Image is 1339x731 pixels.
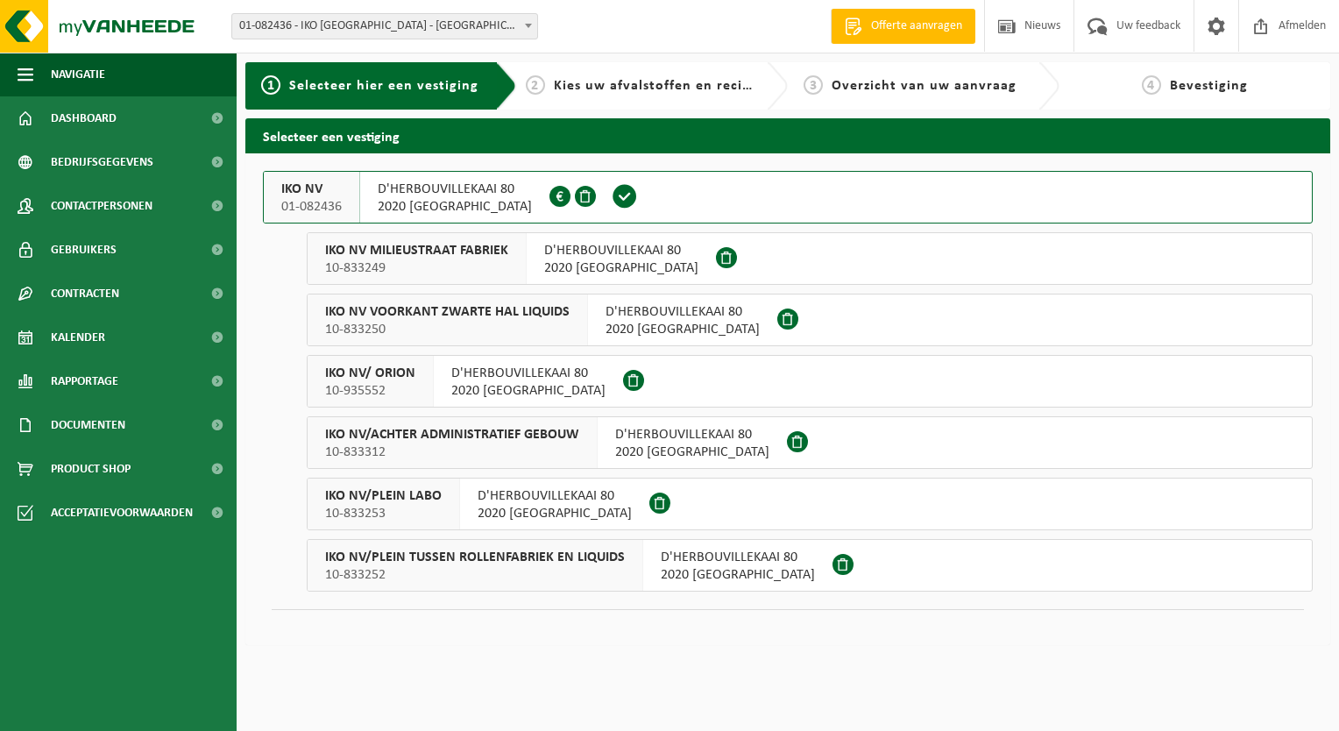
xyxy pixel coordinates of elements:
[263,171,1313,224] button: IKO NV 01-082436 D'HERBOUVILLEKAAI 802020 [GEOGRAPHIC_DATA]
[51,140,153,184] span: Bedrijfsgegevens
[325,426,579,444] span: IKO NV/ACHTER ADMINISTRATIEF GEBOUW
[51,53,105,96] span: Navigatie
[606,303,760,321] span: D'HERBOUVILLEKAAI 80
[231,13,538,39] span: 01-082436 - IKO NV - ANTWERPEN
[1170,79,1248,93] span: Bevestiging
[307,355,1313,408] button: IKO NV/ ORION 10-935552 D'HERBOUVILLEKAAI 802020 [GEOGRAPHIC_DATA]
[378,181,532,198] span: D'HERBOUVILLEKAAI 80
[307,232,1313,285] button: IKO NV MILIEUSTRAAT FABRIEK 10-833249 D'HERBOUVILLEKAAI 802020 [GEOGRAPHIC_DATA]
[451,382,606,400] span: 2020 [GEOGRAPHIC_DATA]
[526,75,545,95] span: 2
[51,447,131,491] span: Product Shop
[232,14,537,39] span: 01-082436 - IKO NV - ANTWERPEN
[245,118,1330,153] h2: Selecteer een vestiging
[831,9,975,44] a: Offerte aanvragen
[51,316,105,359] span: Kalender
[661,566,815,584] span: 2020 [GEOGRAPHIC_DATA]
[325,549,625,566] span: IKO NV/PLEIN TUSSEN ROLLENFABRIEK EN LIQUIDS
[478,487,632,505] span: D'HERBOUVILLEKAAI 80
[325,487,442,505] span: IKO NV/PLEIN LABO
[307,539,1313,592] button: IKO NV/PLEIN TUSSEN ROLLENFABRIEK EN LIQUIDS 10-833252 D'HERBOUVILLEKAAI 802020 [GEOGRAPHIC_DATA]
[554,79,795,93] span: Kies uw afvalstoffen en recipiënten
[606,321,760,338] span: 2020 [GEOGRAPHIC_DATA]
[261,75,280,95] span: 1
[325,382,415,400] span: 10-935552
[51,491,193,535] span: Acceptatievoorwaarden
[478,505,632,522] span: 2020 [GEOGRAPHIC_DATA]
[661,549,815,566] span: D'HERBOUVILLEKAAI 80
[325,566,625,584] span: 10-833252
[307,294,1313,346] button: IKO NV VOORKANT ZWARTE HAL LIQUIDS 10-833250 D'HERBOUVILLEKAAI 802020 [GEOGRAPHIC_DATA]
[325,505,442,522] span: 10-833253
[307,478,1313,530] button: IKO NV/PLEIN LABO 10-833253 D'HERBOUVILLEKAAI 802020 [GEOGRAPHIC_DATA]
[615,444,769,461] span: 2020 [GEOGRAPHIC_DATA]
[544,242,698,259] span: D'HERBOUVILLEKAAI 80
[289,79,478,93] span: Selecteer hier een vestiging
[1142,75,1161,95] span: 4
[325,365,415,382] span: IKO NV/ ORION
[325,444,579,461] span: 10-833312
[281,198,342,216] span: 01-082436
[51,272,119,316] span: Contracten
[544,259,698,277] span: 2020 [GEOGRAPHIC_DATA]
[51,403,125,447] span: Documenten
[867,18,967,35] span: Offerte aanvragen
[832,79,1017,93] span: Overzicht van uw aanvraag
[51,96,117,140] span: Dashboard
[615,426,769,444] span: D'HERBOUVILLEKAAI 80
[325,303,570,321] span: IKO NV VOORKANT ZWARTE HAL LIQUIDS
[804,75,823,95] span: 3
[451,365,606,382] span: D'HERBOUVILLEKAAI 80
[378,198,532,216] span: 2020 [GEOGRAPHIC_DATA]
[51,359,118,403] span: Rapportage
[307,416,1313,469] button: IKO NV/ACHTER ADMINISTRATIEF GEBOUW 10-833312 D'HERBOUVILLEKAAI 802020 [GEOGRAPHIC_DATA]
[51,228,117,272] span: Gebruikers
[325,321,570,338] span: 10-833250
[281,181,342,198] span: IKO NV
[51,184,152,228] span: Contactpersonen
[325,259,508,277] span: 10-833249
[325,242,508,259] span: IKO NV MILIEUSTRAAT FABRIEK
